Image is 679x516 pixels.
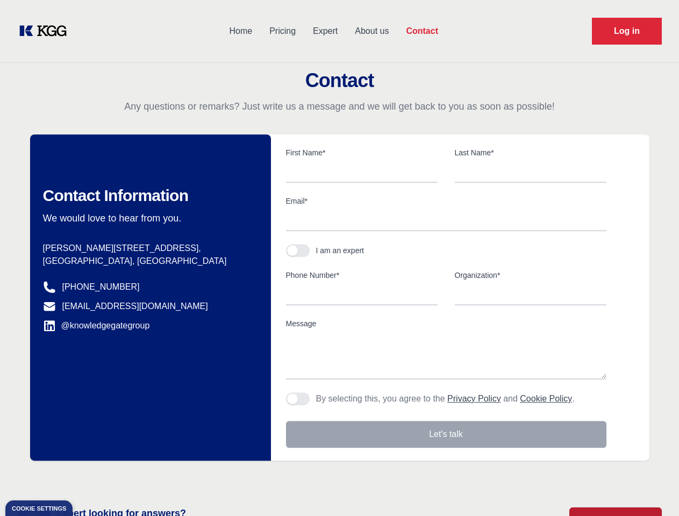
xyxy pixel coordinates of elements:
a: [PHONE_NUMBER] [62,281,140,293]
iframe: Chat Widget [625,464,679,516]
h2: Contact Information [43,186,254,205]
p: [PERSON_NAME][STREET_ADDRESS], [43,242,254,255]
label: Last Name* [455,147,606,158]
a: @knowledgegategroup [43,319,150,332]
p: [GEOGRAPHIC_DATA], [GEOGRAPHIC_DATA] [43,255,254,268]
label: Organization* [455,270,606,281]
button: Let's talk [286,421,606,448]
label: Message [286,318,606,329]
a: [EMAIL_ADDRESS][DOMAIN_NAME] [62,300,208,313]
a: KOL Knowledge Platform: Talk to Key External Experts (KEE) [17,23,75,40]
a: Expert [304,17,346,45]
label: First Name* [286,147,438,158]
a: Cookie Policy [520,394,572,403]
h2: Contact [13,70,666,91]
a: Privacy Policy [447,394,501,403]
a: Contact [397,17,447,45]
p: By selecting this, you agree to the and . [316,392,575,405]
label: Phone Number* [286,270,438,281]
p: We would love to hear from you. [43,212,254,225]
div: I am an expert [316,245,364,256]
a: Home [220,17,261,45]
a: Pricing [261,17,304,45]
label: Email* [286,196,606,206]
p: Any questions or remarks? Just write us a message and we will get back to you as soon as possible! [13,100,666,113]
a: About us [346,17,397,45]
a: Request Demo [592,18,662,45]
div: Cookie settings [12,506,66,512]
